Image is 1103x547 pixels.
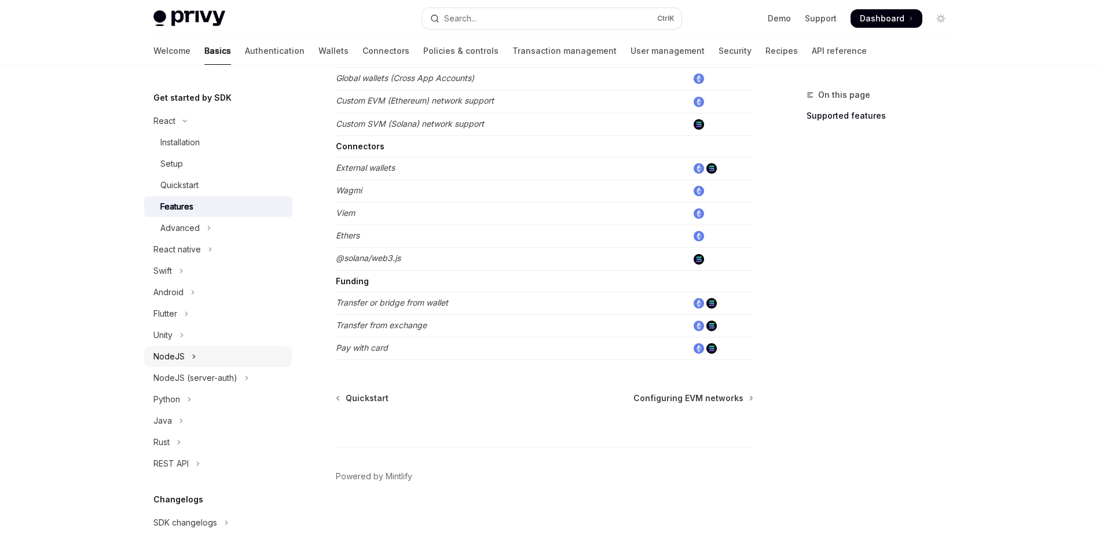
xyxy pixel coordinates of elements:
div: Search... [444,12,477,25]
a: API reference [812,37,867,65]
div: Advanced [160,221,200,235]
a: Dashboard [851,9,922,28]
h5: Get started by SDK [153,91,232,105]
img: ethereum.png [694,163,704,174]
em: Transfer or bridge from wallet [336,298,448,307]
img: ethereum.png [694,231,704,241]
a: Basics [204,37,231,65]
div: Quickstart [160,178,199,192]
button: Toggle NodeJS (server-auth) section [144,368,292,388]
div: Android [153,285,184,299]
img: ethereum.png [694,321,704,331]
img: ethereum.png [694,97,704,107]
em: Global wallets (Cross App Accounts) [336,73,474,83]
button: Open search [422,8,681,29]
div: Setup [160,157,183,171]
em: Ethers [336,230,360,240]
a: Policies & controls [423,37,499,65]
div: REST API [153,457,189,471]
button: Toggle REST API section [144,453,292,474]
a: Connectors [362,37,409,65]
a: Wallets [318,37,349,65]
div: Installation [160,135,200,149]
img: ethereum.png [694,208,704,219]
img: ethereum.png [694,343,704,354]
a: Transaction management [512,37,617,65]
a: Quickstart [144,175,292,196]
a: Configuring EVM networks [633,392,752,404]
img: ethereum.png [694,186,704,196]
em: @solana/web3.js [336,253,401,263]
button: Toggle Advanced section [144,218,292,238]
a: Supported features [807,107,959,125]
button: Toggle React section [144,111,292,131]
img: light logo [153,10,225,27]
div: Flutter [153,307,177,321]
a: Powered by Mintlify [336,471,412,482]
span: Dashboard [860,13,904,24]
em: Custom EVM (Ethereum) network support [336,96,494,105]
a: Features [144,196,292,217]
button: Toggle React native section [144,239,292,260]
a: Authentication [245,37,305,65]
div: Features [160,200,193,214]
button: Toggle Python section [144,389,292,410]
em: Pay with card [336,343,388,353]
div: Python [153,392,180,406]
button: Toggle Android section [144,282,292,303]
a: User management [631,37,705,65]
div: Unity [153,328,173,342]
em: Custom SVM (Solana) network support [336,119,484,129]
h5: Changelogs [153,493,203,506]
strong: Funding [336,276,369,286]
a: Support [805,13,837,24]
div: Swift [153,264,172,278]
a: Quickstart [337,392,389,404]
a: Demo [768,13,791,24]
div: NodeJS [153,350,185,364]
button: Toggle Swift section [144,260,292,281]
button: Toggle Unity section [144,325,292,346]
button: Toggle Rust section [144,432,292,453]
div: React [153,114,175,128]
div: Rust [153,435,170,449]
div: Java [153,414,172,428]
img: solana.png [694,119,704,130]
em: External wallets [336,163,395,172]
img: ethereum.png [694,298,704,309]
button: Toggle Java section [144,410,292,431]
a: Installation [144,132,292,153]
span: On this page [818,88,870,102]
img: solana.png [706,343,717,354]
img: solana.png [706,298,717,309]
a: Welcome [153,37,190,65]
button: Toggle NodeJS section [144,346,292,367]
a: Recipes [765,37,798,65]
em: Transfer from exchange [336,320,427,330]
span: Configuring EVM networks [633,392,743,404]
a: Security [719,37,752,65]
div: NodeJS (server-auth) [153,371,237,385]
img: solana.png [706,321,717,331]
img: solana.png [706,163,717,174]
span: Ctrl K [657,14,675,23]
a: Setup [144,153,292,174]
div: SDK changelogs [153,516,217,530]
button: Toggle dark mode [932,9,950,28]
button: Toggle SDK changelogs section [144,512,292,533]
strong: Connectors [336,141,384,151]
button: Toggle Flutter section [144,303,292,324]
img: ethereum.png [694,74,704,84]
em: Wagmi [336,185,362,195]
em: Viem [336,208,355,218]
div: React native [153,243,201,256]
span: Quickstart [346,392,389,404]
img: solana.png [694,254,704,265]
